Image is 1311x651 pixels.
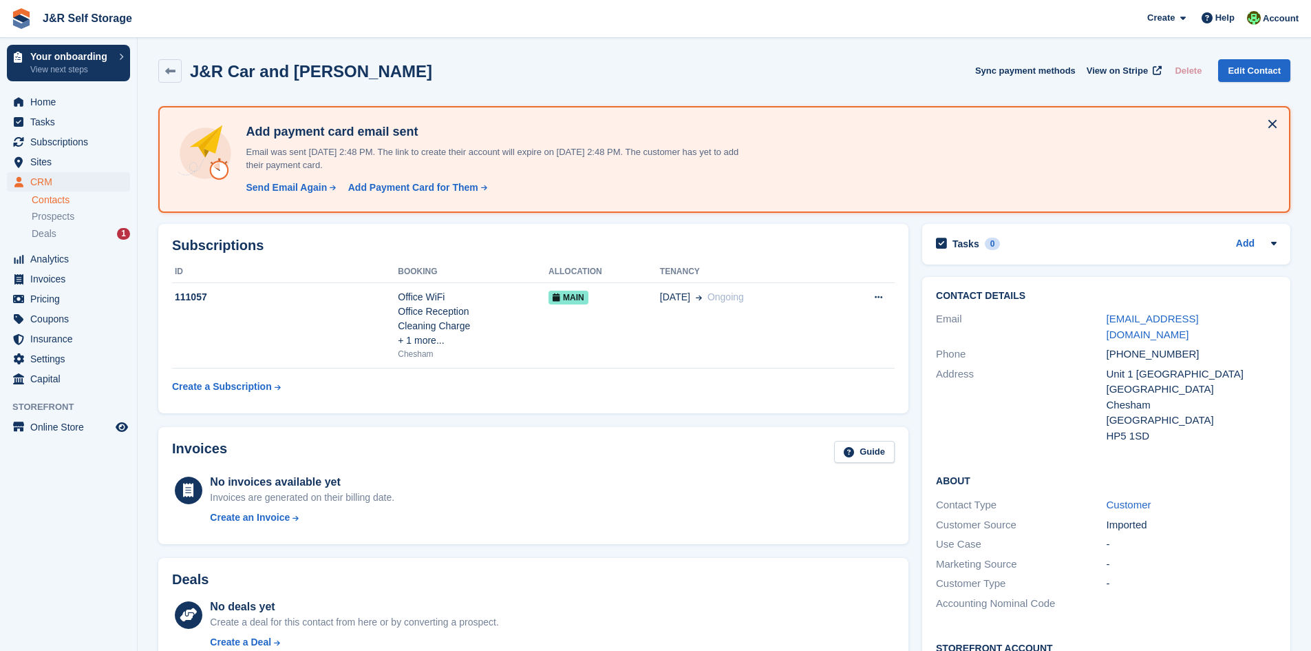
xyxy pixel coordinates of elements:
div: Chesham [1107,397,1277,413]
h2: Contact Details [936,291,1277,302]
h2: J&R Car and [PERSON_NAME] [190,62,432,81]
img: Steve Pollicott [1247,11,1261,25]
span: Tasks [30,112,113,132]
th: Booking [398,261,548,283]
span: Sites [30,152,113,172]
span: View on Stripe [1087,64,1148,78]
th: Allocation [548,261,660,283]
span: Settings [30,349,113,369]
a: menu [7,329,130,349]
span: Coupons [30,309,113,329]
h2: Tasks [952,238,979,250]
div: Create an Invoice [210,510,290,525]
div: Office WiFi Office Reception Cleaning Charge + 1 more... [398,290,548,348]
div: 111057 [172,290,398,304]
div: - [1107,576,1277,592]
div: 0 [985,238,1001,250]
h4: Add payment card email sent [240,124,756,140]
div: - [1107,537,1277,552]
a: Your onboarding View next steps [7,45,130,81]
a: Create an Invoice [210,510,394,525]
div: Imported [1107,517,1277,533]
a: menu [7,112,130,132]
div: Contact Type [936,497,1106,513]
div: Create a Subscription [172,380,272,394]
div: Use Case [936,537,1106,552]
h2: Invoices [172,441,227,464]
div: Send Email Again [246,180,327,195]
span: Online Store [30,417,113,437]
span: Pricing [30,289,113,309]
div: No deals yet [210,599,498,615]
span: CRM [30,172,113,192]
th: ID [172,261,398,283]
p: Email was sent [DATE] 2:48 PM. The link to create their account will expire on [DATE] 2:48 PM. Th... [240,145,756,172]
div: No invoices available yet [210,474,394,490]
span: Ongoing [707,291,744,302]
a: Preview store [114,419,130,435]
a: menu [7,92,130,112]
span: Home [30,92,113,112]
h2: About [936,473,1277,487]
button: Delete [1169,59,1207,82]
a: menu [7,249,130,269]
div: Phone [936,347,1106,362]
a: menu [7,289,130,309]
div: Create a Deal [210,635,271,650]
th: Tenancy [660,261,835,283]
p: View next steps [30,63,112,76]
a: Contacts [32,194,130,207]
button: Sync payment methods [975,59,1076,82]
a: menu [7,269,130,289]
div: Customer Type [936,576,1106,592]
span: Analytics [30,249,113,269]
span: Create [1147,11,1175,25]
img: stora-icon-8386f47178a22dfd0bd8f6a31ec36ba5ce8667c1dd55bd0f319d3a0aa187defe.svg [11,8,32,29]
span: Main [548,291,588,304]
a: Create a Subscription [172,374,281,400]
span: Capital [30,369,113,389]
img: add-payment-card-4dbda4983b697a7845d177d07a5d71e8a16f1ec00487972de202a45f1e8132f5.svg [176,124,235,183]
span: Prospects [32,210,74,223]
span: Help [1215,11,1235,25]
a: menu [7,309,130,329]
div: [GEOGRAPHIC_DATA] [1107,413,1277,428]
div: Unit 1 [GEOGRAPHIC_DATA] [1107,366,1277,382]
span: Subscriptions [30,132,113,152]
h2: Deals [172,572,209,588]
div: 1 [117,228,130,240]
a: Add Payment Card for Them [343,180,489,195]
span: Invoices [30,269,113,289]
a: menu [7,132,130,152]
span: [DATE] [660,290,690,304]
a: View on Stripe [1081,59,1164,82]
a: [EMAIL_ADDRESS][DOMAIN_NAME] [1107,313,1199,340]
div: [GEOGRAPHIC_DATA] [1107,382,1277,397]
a: menu [7,349,130,369]
a: Guide [834,441,895,464]
a: Add [1236,236,1255,252]
div: Create a deal for this contact from here or by converting a prospect. [210,615,498,630]
div: [PHONE_NUMBER] [1107,347,1277,362]
span: Insurance [30,329,113,349]
div: Chesham [398,348,548,360]
a: menu [7,369,130,389]
a: menu [7,152,130,172]
div: Accounting Nominal Code [936,596,1106,612]
a: Create a Deal [210,635,498,650]
div: Marketing Source [936,557,1106,572]
span: Storefront [12,400,137,414]
a: menu [7,172,130,192]
div: Customer Source [936,517,1106,533]
div: Invoices are generated on their billing date. [210,490,394,505]
a: J&R Self Storage [37,7,138,30]
span: Account [1263,12,1299,25]
a: Edit Contact [1218,59,1290,82]
a: menu [7,417,130,437]
div: Add Payment Card for Them [348,180,478,195]
a: Deals 1 [32,227,130,241]
a: Prospects [32,209,130,224]
div: HP5 1SD [1107,428,1277,444]
a: Customer [1107,499,1151,510]
span: Deals [32,227,56,240]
